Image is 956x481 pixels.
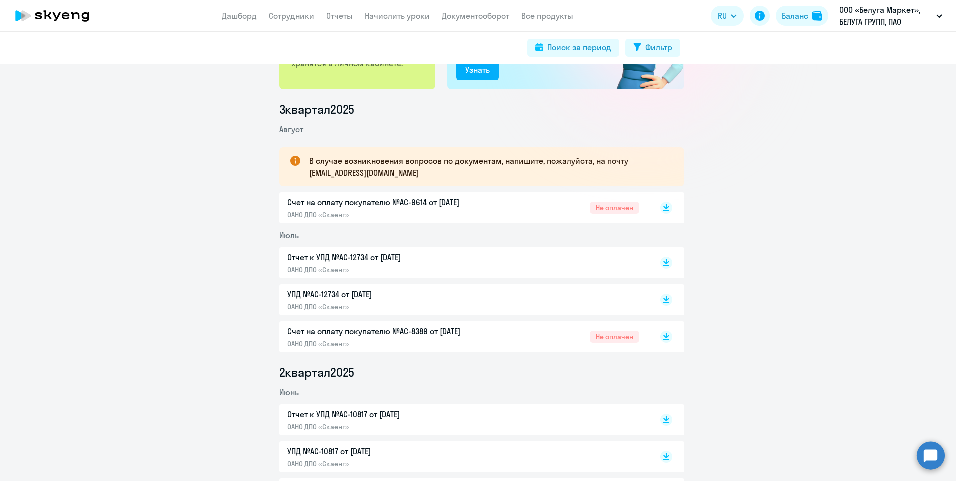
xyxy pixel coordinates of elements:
[776,6,828,26] button: Балансbalance
[279,387,299,397] span: Июнь
[590,331,639,343] span: Не оплачен
[590,202,639,214] span: Не оплачен
[834,4,947,28] button: ООО «Белуга Маркет», БЕЛУГА ГРУПП, ПАО
[442,11,509,21] a: Документооборот
[812,11,822,21] img: balance
[287,325,639,348] a: Счет на оплату покупателю №AC-8389 от [DATE]ОАНО ДПО «Скаенг»Не оплачен
[625,39,680,57] button: Фильтр
[782,10,808,22] div: Баланс
[465,64,490,76] div: Узнать
[287,445,497,457] p: УПД №AC-10817 от [DATE]
[326,11,353,21] a: Отчеты
[287,210,497,219] p: ОАНО ДПО «Скаенг»
[287,265,497,274] p: ОАНО ДПО «Скаенг»
[279,124,303,134] span: Август
[287,459,497,468] p: ОАНО ДПО «Скаенг»
[645,41,672,53] div: Фильтр
[279,364,684,380] li: 2 квартал 2025
[287,196,497,208] p: Счет на оплату покупателю №AC-9614 от [DATE]
[287,196,639,219] a: Счет на оплату покупателю №AC-9614 от [DATE]ОАНО ДПО «Скаенг»Не оплачен
[527,39,619,57] button: Поиск за период
[365,11,430,21] a: Начислить уроки
[718,10,727,22] span: RU
[287,251,497,263] p: Отчет к УПД №AC-12734 от [DATE]
[456,60,499,80] button: Узнать
[287,251,639,274] a: Отчет к УПД №AC-12734 от [DATE]ОАНО ДПО «Скаенг»
[279,230,299,240] span: Июль
[287,408,497,420] p: Отчет к УПД №AC-10817 от [DATE]
[269,11,314,21] a: Сотрудники
[287,408,639,431] a: Отчет к УПД №AC-10817 от [DATE]ОАНО ДПО «Скаенг»
[222,11,257,21] a: Дашборд
[839,4,932,28] p: ООО «Белуга Маркет», БЕЛУГА ГРУПП, ПАО
[287,325,497,337] p: Счет на оплату покупателю №AC-8389 от [DATE]
[287,339,497,348] p: ОАНО ДПО «Скаенг»
[287,288,639,311] a: УПД №AC-12734 от [DATE]ОАНО ДПО «Скаенг»
[547,41,611,53] div: Поиск за период
[287,288,497,300] p: УПД №AC-12734 от [DATE]
[521,11,573,21] a: Все продукты
[711,6,744,26] button: RU
[279,101,684,117] li: 3 квартал 2025
[287,302,497,311] p: ОАНО ДПО «Скаенг»
[309,155,666,179] p: В случае возникновения вопросов по документам, напишите, пожалуйста, на почту [EMAIL_ADDRESS][DOM...
[287,445,639,468] a: УПД №AC-10817 от [DATE]ОАНО ДПО «Скаенг»
[287,422,497,431] p: ОАНО ДПО «Скаенг»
